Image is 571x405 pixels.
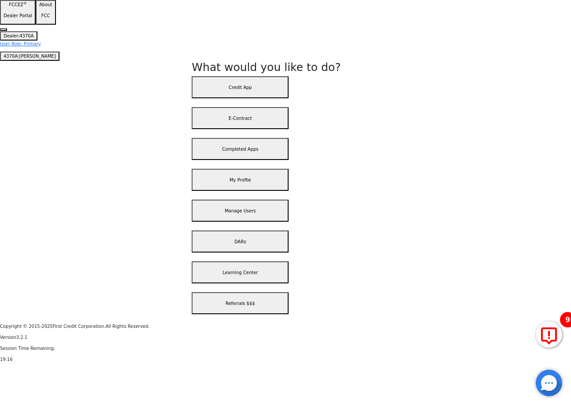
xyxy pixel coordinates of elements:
button: E-Contract [192,107,289,129]
span: 4370A [4,33,34,38]
a: AboutFCC [36,13,56,18]
p: FCC [39,12,52,19]
p: FCCEZ [4,1,32,8]
button: Referrals $$$ [192,292,289,314]
p: About [39,1,52,8]
span: Dealer: [4,33,19,38]
button: Manage Users [192,200,289,222]
button: My Profile [192,169,289,191]
button: Report Error to FCC [536,321,562,348]
button: Completed Apps9 [192,138,289,160]
p: Dealer Portal [4,12,32,19]
button: Credit App [192,76,289,98]
span: All Rights Reserved. [105,324,149,329]
h1: What would you like to do? [192,61,379,74]
button: DARs [192,230,289,253]
span: [PERSON_NAME] [4,54,56,59]
button: Learning Center [192,261,289,283]
sup: ® [23,1,27,5]
span: 4370A: [4,54,19,59]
